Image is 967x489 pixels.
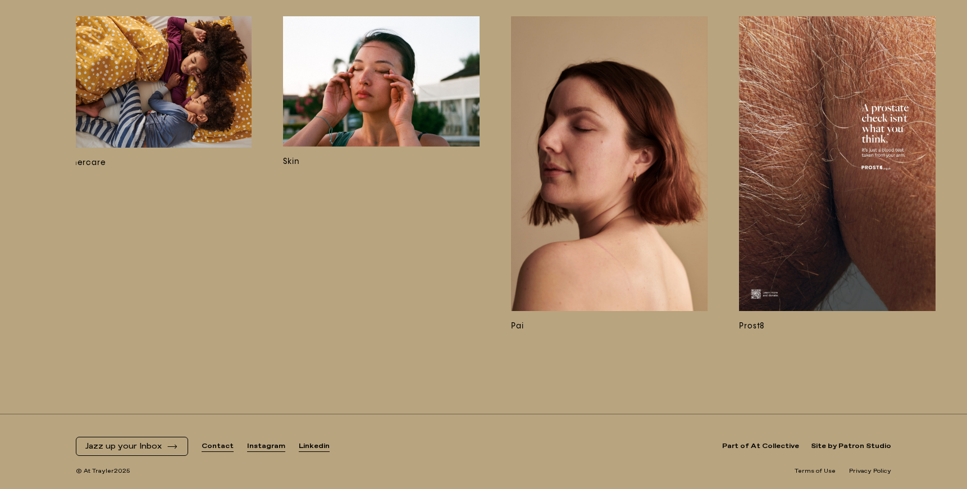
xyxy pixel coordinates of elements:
[739,320,936,332] h3: Prost8
[511,320,708,332] h3: Pai
[811,442,891,451] a: Site by Patron Studio
[283,16,480,341] a: Skin
[283,156,480,168] h3: Skin
[55,157,252,169] h3: Mothercare
[76,467,130,476] span: © At Trayler 2025
[849,467,891,476] a: Privacy Policy
[722,442,799,451] a: Part of At Collective
[511,16,708,341] a: Pai
[202,442,234,451] a: Contact
[85,442,162,451] span: Jazz up your Inbox
[739,16,936,341] a: Prost8
[299,442,330,451] a: Linkedin
[247,442,285,451] a: Instagram
[55,16,252,341] a: Mothercare
[85,442,179,451] button: Jazz up your Inbox
[795,467,836,476] a: Terms of Use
